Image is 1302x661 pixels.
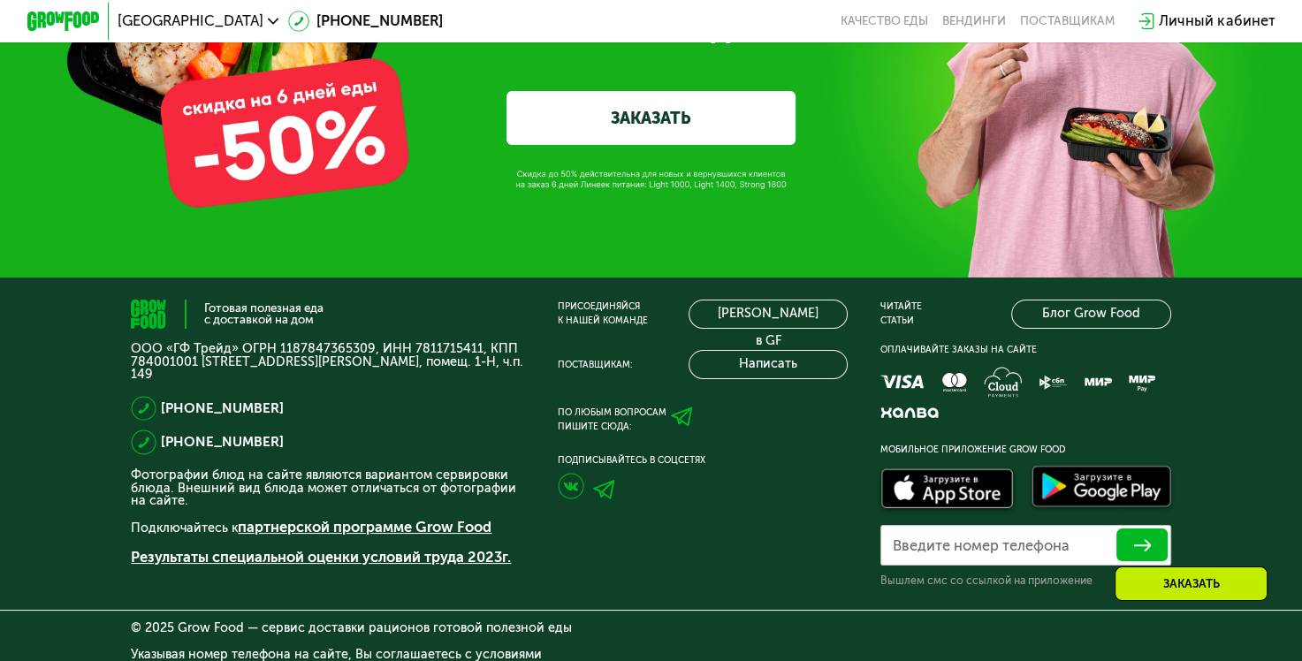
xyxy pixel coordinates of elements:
div: Личный кабинет [1159,11,1275,33]
div: Оплачивайте заказы на сайте [880,343,1170,357]
div: Читайте статьи [880,300,922,329]
a: Результаты специальной оценки условий труда 2023г. [131,549,511,566]
div: поставщикам [1020,14,1115,28]
label: Введите номер телефона [893,541,1070,551]
a: Вендинги [942,14,1006,28]
div: Поставщикам: [558,358,632,372]
div: Присоединяйся к нашей команде [558,300,648,329]
div: По любым вопросам пишите сюда: [558,406,666,435]
a: Качество еды [841,14,928,28]
a: [PHONE_NUMBER] [161,398,284,420]
div: Мобильное приложение Grow Food [880,443,1170,457]
button: Написать [689,350,849,379]
span: [GEOGRAPHIC_DATA] [118,14,263,28]
a: партнерской программе Grow Food [238,519,491,536]
a: Блог Grow Food [1011,300,1171,329]
div: © 2025 Grow Food — сервис доставки рационов готовой полезной еды [131,622,1170,634]
a: ЗАКАЗАТЬ [506,91,796,145]
img: Доступно в Google Play [1027,462,1175,514]
p: Подключайтесь к [131,517,525,539]
p: ООО «ГФ Трейд» ОГРН 1187847365309, ИНН 7811715411, КПП 784001001 [STREET_ADDRESS][PERSON_NAME], п... [131,343,525,381]
a: [PHONE_NUMBER] [288,11,444,33]
div: Заказать [1115,566,1268,601]
div: Вышлем смс со ссылкой на приложение [880,574,1170,588]
a: [PHONE_NUMBER] [161,431,284,453]
a: [PERSON_NAME] в GF [689,300,849,329]
div: Подписывайтесь в соцсетях [558,453,848,467]
div: Готовая полезная еда с доставкой на дом [204,302,324,326]
p: Фотографии блюд на сайте являются вариантом сервировки блюда. Внешний вид блюда может отличаться ... [131,469,525,507]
